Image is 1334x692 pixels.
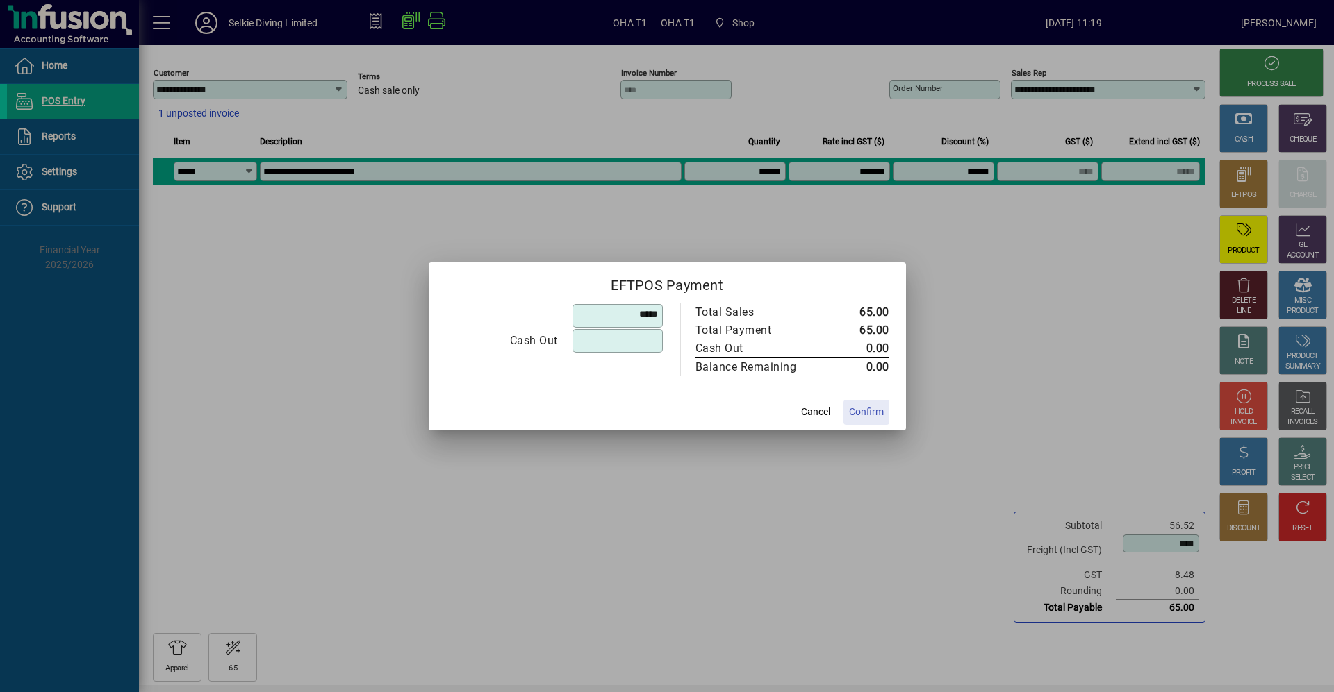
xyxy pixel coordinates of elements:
[849,405,884,419] span: Confirm
[826,339,889,358] td: 0.00
[801,405,830,419] span: Cancel
[695,359,812,375] div: Balance Remaining
[695,340,812,357] div: Cash Out
[826,303,889,321] td: 65.00
[793,400,838,425] button: Cancel
[429,262,906,303] h2: EFTPOS Payment
[446,332,558,349] div: Cash Out
[843,400,889,425] button: Confirm
[826,321,889,339] td: 65.00
[695,321,826,339] td: Total Payment
[695,303,826,321] td: Total Sales
[826,357,889,376] td: 0.00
